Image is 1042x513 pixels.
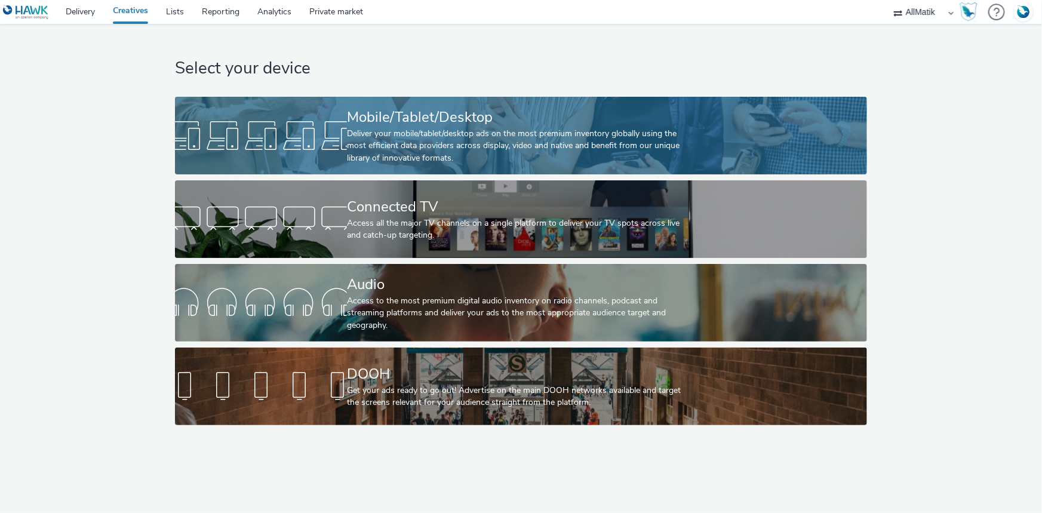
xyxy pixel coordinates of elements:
div: Mobile/Tablet/Desktop [347,107,690,128]
div: Access all the major TV channels on a single platform to deliver your TV spots across live and ca... [347,217,690,242]
div: DOOH [347,364,690,385]
h1: Select your device [175,57,867,80]
a: Hawk Academy [960,2,982,21]
a: Mobile/Tablet/DesktopDeliver your mobile/tablet/desktop ads on the most premium inventory globall... [175,97,867,174]
a: DOOHGet your ads ready to go out! Advertise on the main DOOH networks available and target the sc... [175,348,867,425]
a: AudioAccess to the most premium digital audio inventory on radio channels, podcast and streaming ... [175,264,867,342]
img: undefined Logo [3,5,49,20]
a: Connected TVAccess all the major TV channels on a single platform to deliver your TV spots across... [175,180,867,258]
div: Audio [347,274,690,295]
div: Get your ads ready to go out! Advertise on the main DOOH networks available and target the screen... [347,385,690,409]
img: Hawk Academy [960,2,978,21]
div: Deliver your mobile/tablet/desktop ads on the most premium inventory globally using the most effi... [347,128,690,164]
div: Access to the most premium digital audio inventory on radio channels, podcast and streaming platf... [347,295,690,331]
img: Account FR [1015,3,1032,21]
div: Connected TV [347,196,690,217]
